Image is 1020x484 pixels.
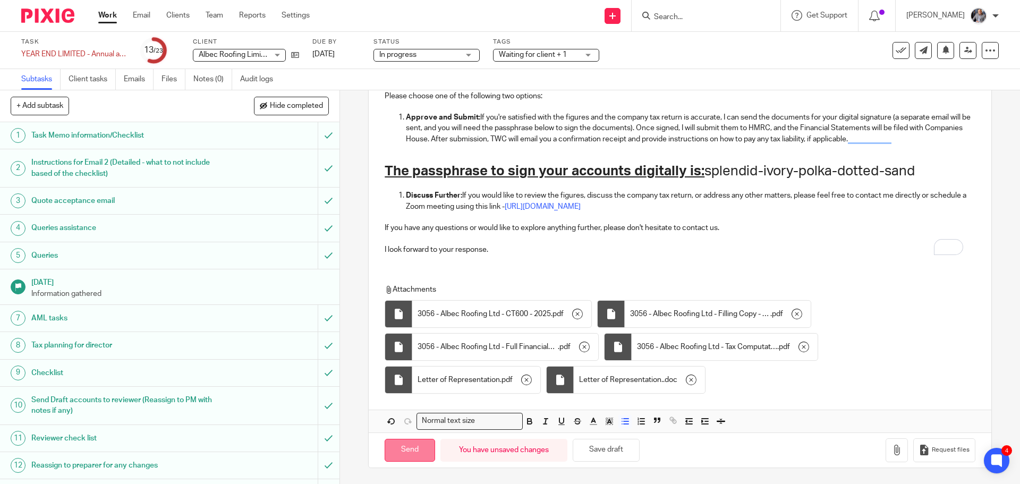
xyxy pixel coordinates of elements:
input: Search [653,13,749,22]
p: Please choose one of the following two options: [385,91,975,101]
strong: Discuss Further: [406,192,462,199]
input: Search for option [478,415,516,427]
div: 2 [11,161,25,176]
span: doc [665,375,677,385]
div: . [412,367,540,393]
span: pdf [772,309,783,319]
span: Request files [932,446,970,454]
p: If you're satisfied with the figures and the company tax return is accurate, I can send the docum... [406,112,975,145]
a: Subtasks [21,69,61,90]
h1: Tax planning for director [31,337,215,353]
div: 7 [11,311,25,326]
span: [DATE] [312,50,335,58]
div: 12 [11,458,25,473]
p: [PERSON_NAME] [906,10,965,21]
h1: Task Memo information/Checklist [31,128,215,143]
span: pdf [552,309,564,319]
span: Waiting for client + 1 [499,51,567,58]
span: 3056 - Albec Roofing Ltd - Full Financials - 2025 [418,342,558,352]
label: Status [373,38,480,46]
div: 8 [11,338,25,353]
h1: Instructions for Email 2 (Detailed - what to not include based of the checklist) [31,155,215,182]
p: I look forward to your response. [385,244,975,255]
p: Attachments [385,284,955,295]
span: 3056 - Albec Roofing Ltd - CT600 - 2025 [418,309,551,319]
h1: Reassign to preparer for any changes [31,457,215,473]
small: /23 [154,48,163,54]
a: Client tasks [69,69,116,90]
div: . [574,367,705,393]
p: Information gathered [31,288,329,299]
div: . [412,301,591,327]
span: Albec Roofing Limited [199,51,272,58]
div: YEAR END LIMITED - Annual accounts and CT600 return (limited companies) [21,49,127,60]
span: 3056 - Albec Roofing Ltd - Tax Computation - 2025 [637,342,777,352]
label: Due by [312,38,360,46]
div: You have unsaved changes [440,439,567,462]
label: Client [193,38,299,46]
div: 13 [144,44,163,56]
button: + Add subtask [11,97,69,115]
a: Files [161,69,185,90]
h1: AML tasks [31,310,215,326]
div: . [632,334,818,360]
div: 4 [11,221,25,236]
div: 9 [11,366,25,380]
button: Hide completed [254,97,329,115]
u: The passphrase to sign your accounts digitally is: [385,164,704,178]
div: 3 [11,193,25,208]
div: Search for option [416,413,523,429]
a: Team [206,10,223,21]
a: Work [98,10,117,21]
a: Settings [282,10,310,21]
label: Tags [493,38,599,46]
span: Letter of Representation [418,375,500,385]
h1: Queries assistance [31,220,215,236]
span: Letter of Representation. [579,375,663,385]
p: If you have any questions or would like to explore anything further, please don't hesitate to con... [385,223,975,233]
span: Normal text size [419,415,477,427]
h1: Reviewer check list [31,430,215,446]
div: 5 [11,248,25,263]
span: 3056 - Albec Roofing Ltd - Filling Copy - 2025 [630,309,770,319]
span: In progress [379,51,416,58]
h1: Queries [31,248,215,264]
span: pdf [559,342,571,352]
span: pdf [779,342,790,352]
span: pdf [501,375,513,385]
span: Hide completed [270,102,323,111]
div: 11 [11,431,25,446]
a: Audit logs [240,69,281,90]
div: 4 [1001,445,1012,456]
p: If you would like to review the figures, discuss the company tax return, or address any other mat... [406,190,975,212]
strong: Approve and Submit: [406,114,480,121]
div: . [412,334,598,360]
h1: Quote acceptance email [31,193,215,209]
h1: [DATE] [31,275,329,288]
a: [URL][DOMAIN_NAME] [505,203,581,210]
a: Notes (0) [193,69,232,90]
img: Pixie [21,9,74,23]
div: 1 [11,128,25,143]
label: Task [21,38,127,46]
a: Reports [239,10,266,21]
div: 10 [11,398,25,413]
div: . [625,301,811,327]
span: Get Support [806,12,847,19]
button: Save draft [573,439,640,462]
a: Email [133,10,150,21]
h1: Checklist [31,365,215,381]
h1: Send Draft accounts to reviewer (Reassign to PM with notes if any) [31,392,215,419]
input: Send [385,439,435,462]
button: Request files [913,438,975,462]
h1: splendid-ivory-polka-dotted-sand [385,163,975,180]
a: Clients [166,10,190,21]
img: -%20%20-%20studio@ingrained.co.uk%20for%20%20-20220223%20at%20101413%20-%201W1A2026.jpg [970,7,987,24]
a: Emails [124,69,154,90]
